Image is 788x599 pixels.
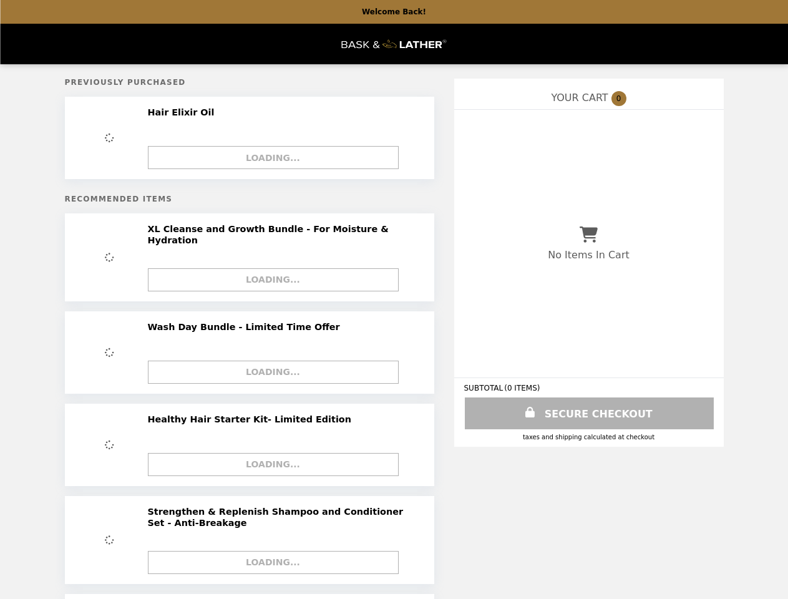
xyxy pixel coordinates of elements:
span: ( 0 ITEMS ) [504,384,540,392]
span: YOUR CART [551,92,608,104]
h2: Wash Day Bundle - Limited Time Offer [148,321,345,333]
h5: Recommended Items [65,195,434,203]
p: No Items In Cart [548,249,629,261]
span: SUBTOTAL [464,384,505,392]
img: Brand Logo [342,31,447,57]
h2: Hair Elixir Oil [148,107,220,118]
h2: Strengthen & Replenish Shampoo and Conditioner Set - Anti-Breakage [148,506,416,529]
p: Welcome Back! [362,7,426,16]
h5: Previously Purchased [65,78,434,87]
span: 0 [611,91,626,106]
h2: Healthy Hair Starter Kit- Limited Edition [148,414,357,425]
div: Taxes and Shipping calculated at checkout [464,434,714,441]
h2: XL Cleanse and Growth Bundle - For Moisture & Hydration [148,223,416,246]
